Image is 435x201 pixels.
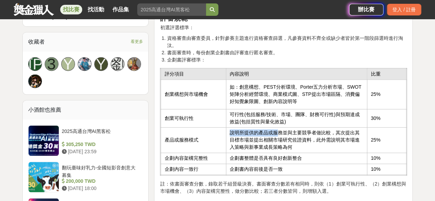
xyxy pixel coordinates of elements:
[127,57,141,71] a: Avatar
[226,68,367,80] td: 內容說明
[94,57,108,71] a: Y
[160,14,187,22] strong: 評審規範
[167,35,407,49] li: 資格審查由審查委員，針對參賽主題進行資格審查篩選，凡參賽資料不齊全或缺少者皆於第一階段篩選時進行淘汰。
[28,125,143,156] a: 2025高通台灣AI黑客松 305,250 TWD [DATE] 23:59
[161,153,226,164] td: 企劃內容架構完整性
[367,80,406,109] td: 25%
[226,127,367,153] td: 說明所提供的產品或服務並與主要競爭者做比較，其次提出其目標市場並提出相關市場研究佐證資料，此外需說明其市場進入策略與新事業成長策略為何
[45,57,58,71] a: 3
[78,57,91,70] img: Avatar
[62,164,140,177] div: 翻玩臺味好乳力-全國短影音創意大募集
[62,128,140,141] div: 2025高通台灣AI黑客松
[161,80,226,109] td: 創業構想與市場機會
[110,5,132,14] a: 作品集
[226,109,367,127] td: 可行性(包括服務/技術、市場、團隊、財務可行性)與預期達成效益(包括質性與量化效益)
[28,74,42,88] a: Avatar
[160,24,407,31] p: 初選評選標準：
[367,153,406,164] td: 10%
[62,148,140,155] div: [DATE] 23:59
[387,4,421,15] div: 登入 / 註冊
[167,56,407,64] li: 企劃書評審標準：
[226,164,367,175] td: 企劃書內容前後是否一致
[367,68,406,80] td: 比重
[367,127,406,153] td: 25%
[226,153,367,164] td: 企劃書整體是否具有良好創新整合
[28,161,143,192] a: 翻玩臺味好乳力-全國短影音創意大募集 200,000 TWD [DATE] 18:00
[167,49,407,56] li: 書面審查時，每份創業企劃書由評審進行匿名審查。
[128,57,141,70] img: Avatar
[61,57,75,71] a: Y
[60,5,82,14] a: 找比賽
[226,80,367,109] td: 如：創意構想、PEST分析環境、Porter五力分析市場、SWOT矩陣分析經營環境、商業模式圖、STP提出市場區隔、消費偏好知覺象限圖、創新內容說明等
[62,141,140,148] div: 305,250 TWD
[29,75,42,88] img: Avatar
[78,57,91,71] a: Avatar
[367,164,406,175] td: 10%
[28,57,42,71] a: [PERSON_NAME]
[62,177,140,185] div: 200,000 TWD
[85,5,107,14] a: 找活動
[161,109,226,127] td: 創業可執行性
[137,3,206,16] input: 2025高通台灣AI黑客松
[161,68,226,80] td: 評分項目
[161,164,226,175] td: 企劃內容一致行
[111,57,124,71] a: 劉
[130,38,143,45] span: 看更多
[161,127,226,153] td: 產品或服務模式
[367,109,406,127] td: 30%
[28,39,45,45] span: 收藏者
[23,100,149,120] div: 小酒館也推薦
[349,4,383,15] a: 辦比賽
[62,185,140,192] div: [DATE] 18:00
